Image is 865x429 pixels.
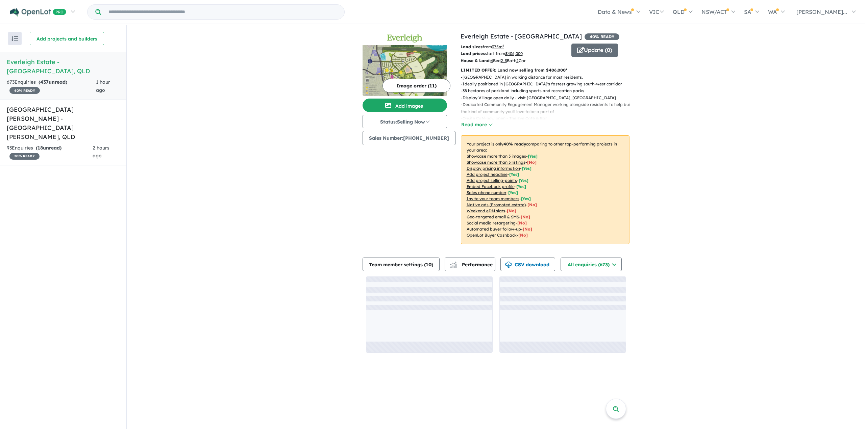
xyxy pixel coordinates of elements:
b: 40 % ready [503,141,526,146]
u: Embed Facebook profile [467,184,515,189]
u: 2 [516,58,519,63]
button: Status:Selling Now [363,115,447,128]
button: Add projects and builders [30,32,104,45]
a: Everleigh Estate - Greenbank LogoEverleigh Estate - Greenbank [363,32,447,96]
span: [No] [518,233,528,238]
span: 30 % READY [9,153,40,160]
span: [No] [507,208,516,213]
span: [ Yes ] [519,178,528,183]
button: Sales Number:[PHONE_NUMBER] [363,131,455,145]
u: Add project selling-points [467,178,517,183]
b: Land prices [461,51,485,56]
span: [No] [527,202,537,207]
button: Update (0) [571,44,618,57]
a: Everleigh Estate - [GEOGRAPHIC_DATA] [461,32,582,40]
span: [No] [521,214,530,219]
p: - 38 hectares of parkland including sports and recreation parks [461,87,635,94]
span: [ Yes ] [508,190,518,195]
u: 2-3 [501,58,507,63]
span: Performance [451,262,493,268]
u: Invite your team members [467,196,519,201]
span: 1 hour ago [96,79,110,93]
span: 437 [40,79,49,85]
button: Read more [461,121,493,129]
u: Sales phone number [467,190,506,195]
u: Showcase more than 3 images [467,154,526,159]
span: [ Yes ] [516,184,526,189]
u: OpenLot Buyer Cashback [467,233,517,238]
span: 2 hours ago [93,145,109,159]
p: LIMITED OFFER: Land now selling from $406,000* [461,67,629,74]
p: from [461,44,566,50]
u: 375 m [492,44,504,49]
p: - Ideally positioned in [GEOGRAPHIC_DATA]'s fastest growing south-west corridor [461,81,635,87]
button: CSV download [500,258,555,271]
input: Try estate name, suburb, builder or developer [102,5,343,19]
img: line-chart.svg [450,262,456,265]
span: [PERSON_NAME]... [796,8,847,15]
u: $ 406,000 [505,51,523,56]
button: Image order (11) [382,79,450,92]
img: bar-chart.svg [450,264,457,268]
u: Automated buyer follow-up [467,226,521,232]
div: 673 Enquir ies [7,78,96,95]
button: Team member settings (10) [363,258,440,271]
strong: ( unread) [39,79,67,85]
span: 40 % READY [9,87,40,94]
u: Display pricing information [467,166,520,171]
u: Add project headline [467,172,508,177]
div: 93 Enquir ies [7,144,93,160]
span: [ Yes ] [521,196,531,201]
u: Showcase more than 3 listings [467,160,525,165]
p: - Dedicated Community Engagement Manager working alongside residents to help build the kind of co... [461,101,635,115]
span: [ Yes ] [509,172,519,177]
u: Native ads (Promoted estate) [467,202,526,207]
p: - Display Village open daily - visit [GEOGRAPHIC_DATA], [GEOGRAPHIC_DATA] [461,95,635,101]
h5: Everleigh Estate - [GEOGRAPHIC_DATA] , QLD [7,57,120,76]
button: Performance [445,258,495,271]
p: Bed Bath Car [461,57,566,64]
img: download icon [505,262,512,268]
sup: 2 [502,44,504,48]
button: All enquiries (673) [561,258,622,271]
h5: [GEOGRAPHIC_DATA][PERSON_NAME] - [GEOGRAPHIC_DATA][PERSON_NAME] , QLD [7,105,120,141]
strong: ( unread) [36,145,61,151]
span: [ Yes ] [528,154,538,159]
p: - [GEOGRAPHIC_DATA] in walking distance for most residents. [461,74,635,81]
u: Social media retargeting [467,220,516,225]
u: Geo-targeted email & SMS [467,214,519,219]
span: 40 % READY [585,33,619,40]
span: 10 [426,262,431,268]
button: Add images [363,99,447,112]
span: [No] [517,220,527,225]
p: start from [461,50,566,57]
span: 18 [38,145,43,151]
span: [ Yes ] [522,166,532,171]
b: Land sizes [461,44,483,49]
span: [ No ] [527,160,537,165]
b: House & Land: [461,58,491,63]
img: Openlot PRO Logo White [10,8,66,17]
u: 4 [491,58,493,63]
img: Everleigh Estate - Greenbank [363,45,447,96]
p: Your project is only comparing to other top-performing projects in your area: - - - - - - - - - -... [461,135,629,244]
u: Weekend eDM slots [467,208,505,213]
span: [No] [523,226,532,232]
img: sort.svg [11,36,18,41]
p: - Onsite Café now open - The Eve Café & Bar [461,115,635,122]
img: Everleigh Estate - Greenbank Logo [365,34,444,43]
